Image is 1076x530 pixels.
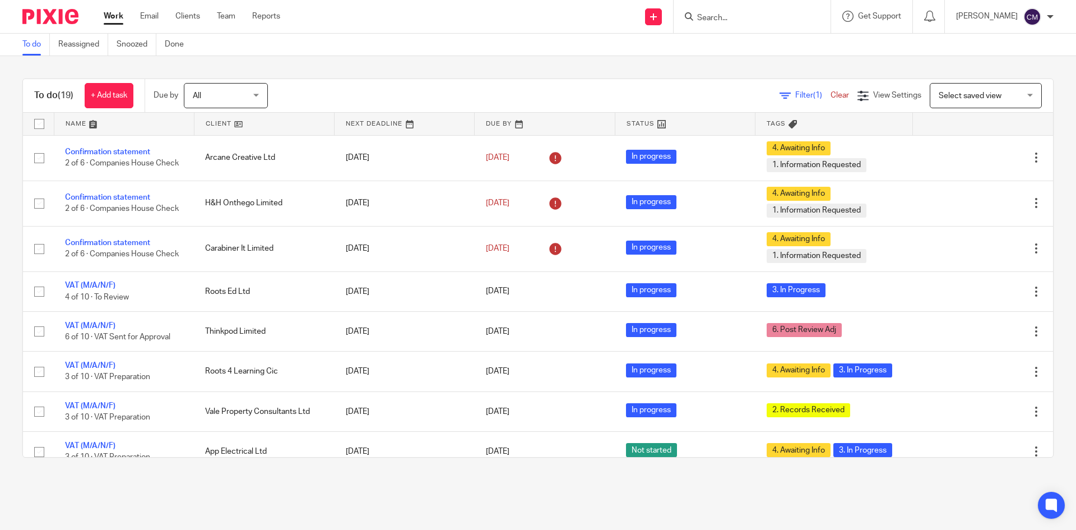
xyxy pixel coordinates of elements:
a: Confirmation statement [65,148,150,156]
a: VAT (M/A/N/F) [65,402,115,410]
span: All [193,92,201,100]
span: [DATE] [486,367,509,375]
input: Search [696,13,797,24]
span: View Settings [873,91,921,99]
span: 6. Post Review Adj [767,323,842,337]
span: [DATE] [486,154,509,162]
img: svg%3E [1023,8,1041,26]
span: [DATE] [486,328,509,335]
a: Clients [175,11,200,22]
span: In progress [626,241,676,255]
a: VAT (M/A/N/F) [65,322,115,330]
td: [DATE] [335,352,475,391]
span: 3 of 10 · VAT Preparation [65,374,150,381]
span: In progress [626,363,676,377]
a: VAT (M/A/N/F) [65,362,115,370]
span: [DATE] [486,448,509,455]
td: Arcane Creative Ltd [194,135,334,181]
a: To do [22,34,50,56]
a: Email [140,11,159,22]
td: Thinkpod Limited [194,311,334,351]
span: 4 of 10 · To Review [65,293,129,301]
span: In progress [626,195,676,209]
span: Select saved view [939,92,1001,100]
span: 2. Records Received [767,403,850,417]
td: App Electrical Ltd [194,432,334,472]
span: 3. In Progress [767,283,825,297]
p: Due by [154,90,178,101]
span: Tags [767,121,786,127]
span: (19) [58,91,73,100]
span: 3. In Progress [833,363,892,377]
a: VAT (M/A/N/F) [65,442,115,450]
h1: To do [34,90,73,102]
span: [DATE] [486,288,509,296]
td: [DATE] [335,432,475,472]
span: 1. Information Requested [767,204,866,218]
a: Clear [831,91,849,99]
span: Filter [795,91,831,99]
td: H&H Onthego Limited [194,181,334,226]
span: In progress [626,403,676,417]
span: 4. Awaiting Info [767,187,831,201]
span: Get Support [858,12,901,20]
td: [DATE] [335,271,475,311]
td: [DATE] [335,181,475,226]
span: 4. Awaiting Info [767,443,831,457]
a: Snoozed [117,34,156,56]
span: 2 of 6 · Companies House Check [65,160,179,168]
span: Not started [626,443,677,457]
a: Done [165,34,192,56]
a: Team [217,11,235,22]
a: Reports [252,11,280,22]
td: Vale Property Consultants Ltd [194,391,334,431]
p: [PERSON_NAME] [956,11,1018,22]
td: [DATE] [335,391,475,431]
a: Work [104,11,123,22]
span: In progress [626,323,676,337]
span: 3. In Progress [833,443,892,457]
td: [DATE] [335,135,475,181]
span: 4. Awaiting Info [767,363,831,377]
span: [DATE] [486,408,509,416]
span: 6 of 10 · VAT Sent for Approval [65,333,170,341]
td: Carabiner It Limited [194,226,334,271]
span: 3 of 10 · VAT Preparation [65,454,150,462]
a: Reassigned [58,34,108,56]
a: Confirmation statement [65,193,150,201]
td: [DATE] [335,226,475,271]
span: (1) [813,91,822,99]
img: Pixie [22,9,78,24]
span: [DATE] [486,199,509,207]
td: [DATE] [335,311,475,351]
span: 3 of 10 · VAT Preparation [65,413,150,421]
span: 2 of 6 · Companies House Check [65,205,179,213]
td: Roots Ed Ltd [194,271,334,311]
span: 4. Awaiting Info [767,141,831,155]
a: VAT (M/A/N/F) [65,282,115,289]
span: In progress [626,283,676,297]
span: 4. Awaiting Info [767,232,831,246]
a: Confirmation statement [65,239,150,247]
span: 2 of 6 · Companies House Check [65,251,179,259]
span: 1. Information Requested [767,249,866,263]
span: In progress [626,150,676,164]
td: Roots 4 Learning Cic [194,352,334,391]
span: [DATE] [486,245,509,252]
span: 1. Information Requested [767,158,866,172]
a: + Add task [85,83,133,108]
